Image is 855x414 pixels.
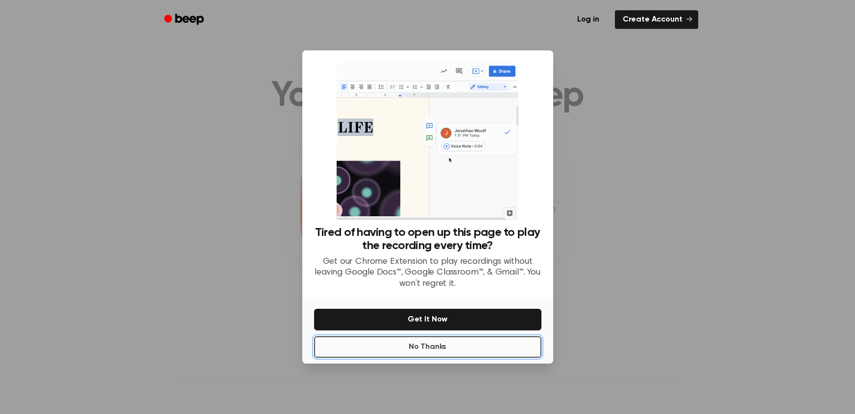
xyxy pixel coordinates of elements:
p: Get our Chrome Extension to play recordings without leaving Google Docs™, Google Classroom™, & Gm... [314,256,541,290]
button: No Thanks [314,336,541,358]
button: Get It Now [314,309,541,330]
a: Beep [157,10,213,29]
h3: Tired of having to open up this page to play the recording every time? [314,226,541,253]
a: Create Account [615,10,698,29]
img: Beep extension in action [337,62,518,220]
a: Log in [567,8,609,31]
